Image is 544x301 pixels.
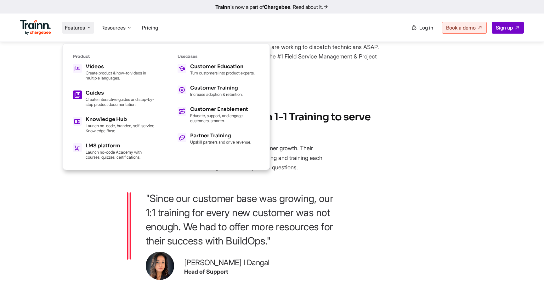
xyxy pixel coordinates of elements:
[73,117,155,133] a: Knowledge Hub Launch no-code, branded, self-service Knowledge Base.
[101,24,126,31] span: Resources
[86,150,155,160] p: Launch no-code Academy with courses, quizzes, certifications.
[86,143,155,148] h5: LMS platform
[442,22,487,34] a: Book a demo
[73,64,155,80] a: Videos Create product & how-to videos in multiple languages.
[513,271,544,301] iframe: Chat Widget
[184,257,269,268] div: [PERSON_NAME] I Dangal
[127,191,131,260] img: svg+xml;base64,PD94bWwgdmVyc2lvbj0iMS4wIiBlbmNvZGluZz0iVVRGLTgiPz4KPHN2ZyB3aWR0aD0iMTFweCIgaGVpZ2...
[86,123,155,133] p: Launch no-code, branded, self-service Knowledge Base.
[178,133,259,145] a: Partner Training Upskill partners and drive revenue.
[184,268,269,276] div: Head of Support
[407,22,437,33] a: Log in
[178,85,259,97] a: Customer Training Increase adoption & retention.
[190,140,251,145] p: Upskill partners and drive revenue.
[178,64,259,75] a: Customer Education Turn customers into product experts.
[190,64,255,69] h5: Customer Education
[86,97,155,107] p: Create interactive guides and step-by-step product documentation.
[73,90,155,107] a: Guides Create interactive guides and step-by-step product documentation.
[419,25,433,31] span: Log in
[190,113,259,123] p: Educate, support, and engage customers, smarter.
[190,70,255,75] p: Turn customers into product experts.
[146,191,341,248] p: "Since our customer base was growing, our 1:1 training for every new customer was not enough. We ...
[86,90,155,96] h5: Guides
[492,22,524,34] a: Sign up
[190,92,243,97] p: Increase adoption & retention.
[178,107,259,123] a: Customer Enablement Educate, support, and engage customers, smarter.
[446,25,476,31] span: Book a demo
[178,54,259,59] h6: Usecases
[215,4,230,10] b: Trainn
[86,70,155,80] p: Create product & how-to videos in multiple languages.
[190,133,251,138] h5: Partner Training
[86,117,155,122] h5: Knowledge Hub
[190,107,259,112] h5: Customer Enablement
[20,20,51,35] img: Trainn Logo
[264,4,290,10] b: Chargebee
[496,25,513,31] span: Sign up
[73,143,155,160] a: LMS platform Launch no-code Academy with courses, quizzes, certifications.
[73,54,155,59] h6: Product
[142,25,158,31] a: Pricing
[190,85,243,90] h5: Customer Training
[65,24,85,31] span: Features
[146,252,174,280] img: sabina-buildops.d2e8138.png
[86,64,155,69] h5: Videos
